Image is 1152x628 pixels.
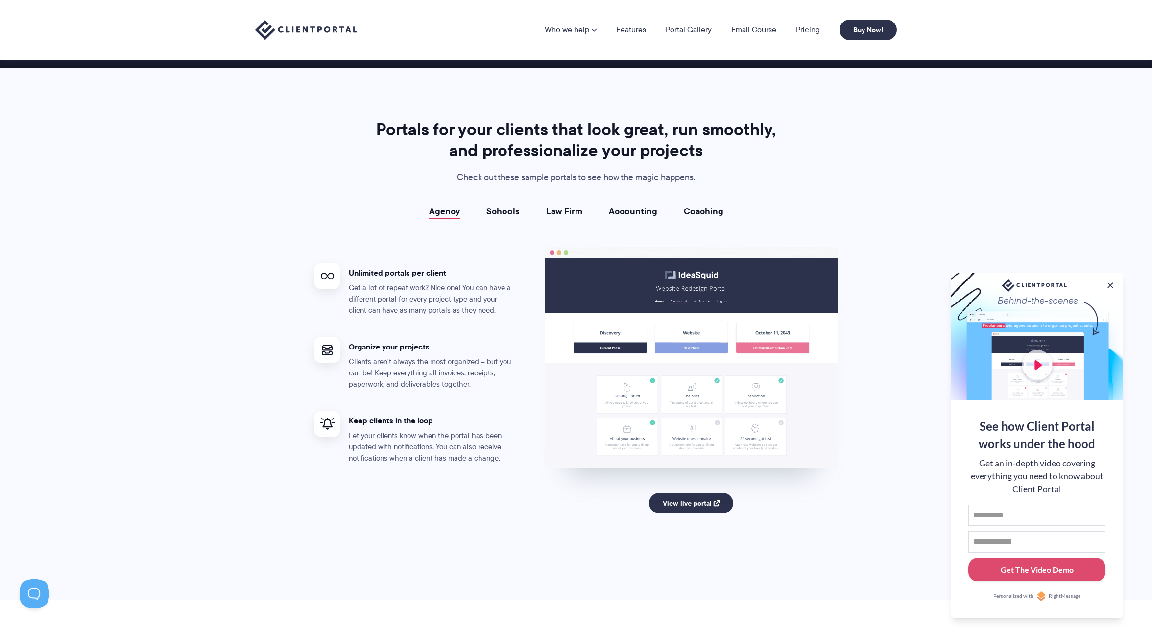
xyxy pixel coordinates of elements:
a: Pricing [796,26,820,34]
a: Portal Gallery [666,26,712,34]
h4: Unlimited portals per client [349,268,515,278]
a: Features [616,26,646,34]
p: Let your clients know when the portal has been updated with notifications. You can also receive n... [349,430,515,464]
img: Personalized with RightMessage [1036,591,1046,601]
h2: Portals for your clients that look great, run smoothly, and professionalize your projects [372,119,780,161]
a: Personalized withRightMessage [968,591,1105,601]
a: Law Firm [546,207,582,216]
div: See how Client Portal works under the hood [968,418,1105,453]
h4: Keep clients in the loop [349,416,515,426]
span: RightMessage [1049,592,1080,600]
a: View live portal [649,493,734,513]
div: Get The Video Demo [1001,564,1074,576]
span: Personalized with [993,592,1033,600]
a: Schools [486,207,520,216]
a: Buy Now! [840,20,897,40]
a: Who we help [545,26,597,34]
p: Clients aren't always the most organized – but you can be! Keep everything all invoices, receipts... [349,356,515,390]
button: Get The Video Demo [968,558,1105,582]
a: Email Course [731,26,776,34]
p: Get a lot of repeat work? Nice one! You can have a different portal for every project type and yo... [349,282,515,316]
a: Coaching [684,207,723,216]
a: Agency [429,207,460,216]
iframe: Toggle Customer Support [20,579,49,608]
h4: Organize your projects [349,342,515,352]
div: Get an in-depth video covering everything you need to know about Client Portal [968,457,1105,496]
p: Check out these sample portals to see how the magic happens. [372,170,780,185]
a: Accounting [609,207,657,216]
